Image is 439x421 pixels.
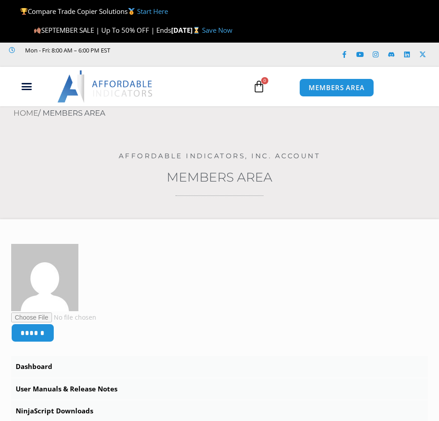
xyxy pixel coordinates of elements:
[57,70,154,103] img: LogoAI | Affordable Indicators – NinjaTrader
[309,84,365,91] span: MEMBERS AREA
[34,27,41,34] img: 🍂
[13,109,38,117] a: Home
[13,106,439,121] nav: Breadcrumb
[128,8,135,15] img: 🥇
[299,78,374,97] a: MEMBERS AREA
[11,244,78,311] img: 52061d9f98bd53aefa6f73ecda033e872012043dfaddee8f0085e9598a39e5fd
[171,26,202,35] strong: [DATE]
[33,26,171,35] span: SEPTEMBER SALE | Up To 50% OFF | Ends
[239,74,279,100] a: 0
[137,7,168,16] a: Start Here
[11,378,428,400] a: User Manuals & Release Notes
[167,169,272,185] a: Members Area
[202,26,232,35] a: Save Now
[11,356,428,378] a: Dashboard
[20,7,168,16] span: Compare Trade Copier Solutions
[23,45,110,56] span: Mon - Fri: 8:00 AM – 6:00 PM EST
[261,77,268,84] span: 0
[119,152,321,160] a: Affordable Indicators, Inc. Account
[9,56,143,65] iframe: Customer reviews powered by Trustpilot
[5,78,48,95] div: Menu Toggle
[193,27,200,34] img: ⌛
[21,8,27,15] img: 🏆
